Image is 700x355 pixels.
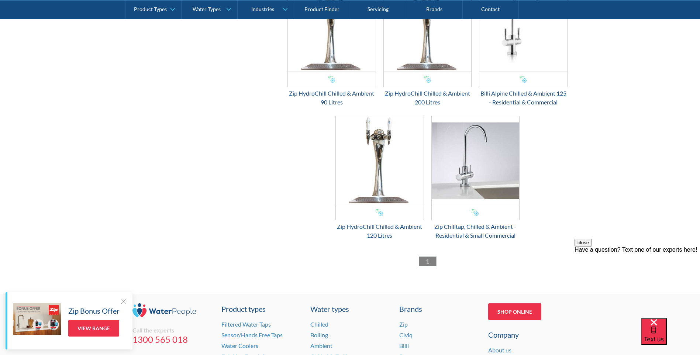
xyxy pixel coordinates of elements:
[68,320,119,337] a: View Range
[431,222,520,240] div: Zip Chilltap, Chilled & Ambient - Residential & Small Commercial
[310,321,328,328] a: Chilled
[641,318,700,355] iframe: podium webchat widget bubble
[488,303,541,320] a: Shop Online
[488,329,568,340] div: Company
[221,331,283,338] a: Sensor/Hands Free Taps
[13,303,61,335] img: Zip Bonus Offer
[68,305,120,316] h5: Zip Bonus Offer
[251,6,274,12] div: Industries
[287,256,568,266] div: List
[575,239,700,327] iframe: podium webchat widget prompt
[419,256,437,266] a: 1
[399,303,479,314] div: Brands
[310,303,390,314] a: Water types
[134,6,167,12] div: Product Types
[399,342,409,349] a: Billi
[399,331,413,338] a: Civiq
[431,116,520,240] a: Zip Chilltap, Chilled & Ambient - Residential & Small CommercialZip Chilltap, Chilled & Ambient -...
[193,6,221,12] div: Water Types
[335,116,424,240] a: Zip HydroChill Chilled & Ambient 120 LitresZip HydroChill Chilled & Ambient 120 Litres
[221,342,258,349] a: Water Coolers
[310,342,332,349] a: Ambient
[399,321,408,328] a: Zip
[488,347,511,354] a: About us
[479,89,568,107] div: Billi Alpine Chilled & Ambient 125 - Residential & Commercial
[432,116,520,205] img: Zip Chilltap, Chilled & Ambient - Residential & Small Commercial
[335,222,424,240] div: Zip HydroChill Chilled & Ambient 120 Litres
[132,327,212,334] div: Call the experts
[336,116,424,205] img: Zip HydroChill Chilled & Ambient 120 Litres
[221,303,301,314] a: Product types
[287,89,376,107] div: Zip HydroChill Chilled & Ambient 90 Litres
[383,89,472,107] div: Zip HydroChill Chilled & Ambient 200 Litres
[221,321,271,328] a: Filtered Water Taps
[310,331,328,338] a: Boiling
[132,334,212,345] a: 1300 565 018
